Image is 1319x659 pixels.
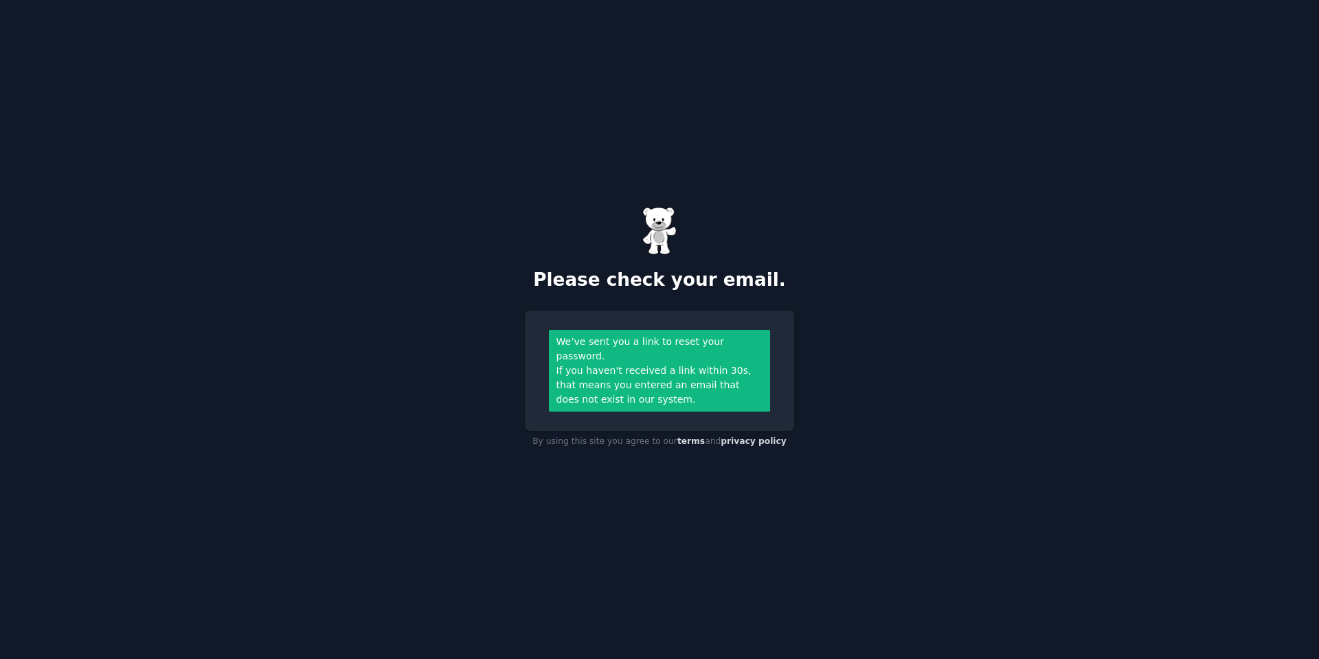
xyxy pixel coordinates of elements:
a: terms [677,436,705,446]
a: privacy policy [721,436,787,446]
img: Gummy Bear [642,207,677,255]
div: If you haven't received a link within 30s, that means you entered an email that does not exist in... [556,364,763,407]
h2: Please check your email. [525,269,794,291]
div: We’ve sent you a link to reset your password. [556,335,763,364]
div: By using this site you agree to our and [525,431,794,453]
